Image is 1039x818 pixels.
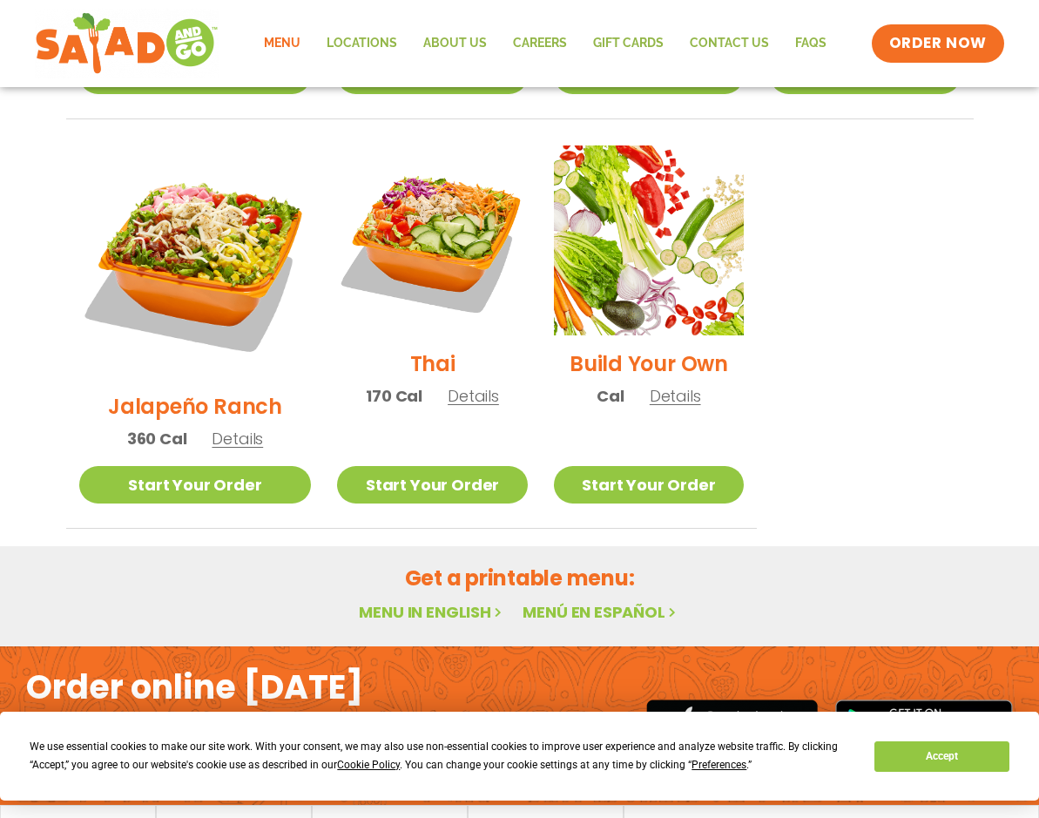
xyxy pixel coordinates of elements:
span: Cal [597,384,624,408]
span: ORDER NOW [889,33,987,54]
a: About Us [410,24,500,64]
div: We use essential cookies to make our site work. With your consent, we may also use non-essential ... [30,738,853,774]
span: Details [212,428,263,450]
a: Start Your Order [337,466,527,504]
a: GIFT CARDS [580,24,677,64]
span: Preferences [692,759,746,771]
h2: Jalapeño Ranch [108,391,282,422]
img: new-SAG-logo-768×292 [35,9,219,78]
a: Locations [314,24,410,64]
a: Contact Us [677,24,782,64]
img: Product photo for Thai Salad [337,145,527,335]
span: Details [448,385,499,407]
img: appstore [646,697,818,754]
button: Accept [874,741,1009,772]
img: google_play [835,700,1013,752]
span: Details [650,385,701,407]
a: FAQs [782,24,840,64]
a: Careers [500,24,580,64]
h2: Get a printable menu: [66,563,974,593]
h2: Thai [410,348,455,379]
span: 360 Cal [127,427,187,450]
a: Menú en español [523,601,679,623]
a: Start Your Order [554,466,744,504]
span: 170 Cal [366,384,422,408]
a: Start Your Order [79,466,312,504]
img: Product photo for Jalapeño Ranch Salad [79,145,312,378]
h2: Order online [DATE] [26,666,363,708]
h2: Build Your Own [570,348,728,379]
a: ORDER NOW [872,24,1004,63]
a: Menu in English [359,601,505,623]
a: Menu [251,24,314,64]
span: Cookie Policy [337,759,400,771]
nav: Menu [251,24,840,64]
img: Product photo for Build Your Own [554,145,744,335]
